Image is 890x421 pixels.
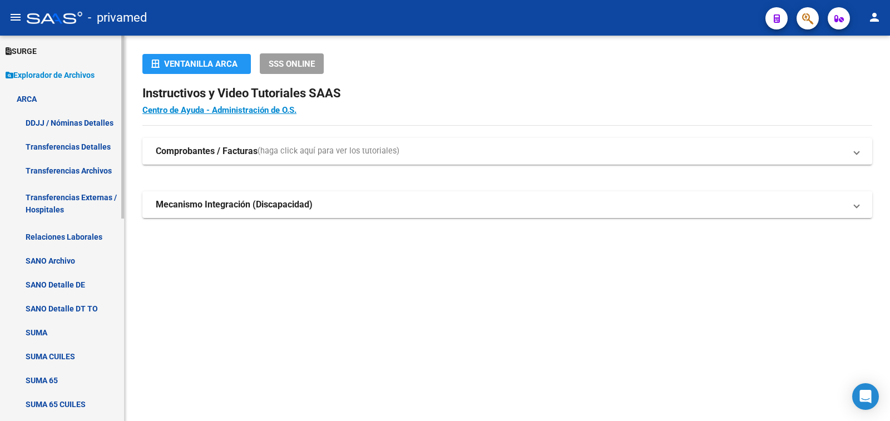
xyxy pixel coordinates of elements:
[142,191,872,218] mat-expansion-panel-header: Mecanismo Integración (Discapacidad)
[142,54,251,74] button: Ventanilla ARCA
[260,53,324,74] button: SSS ONLINE
[9,11,22,24] mat-icon: menu
[88,6,147,30] span: - privamed
[151,54,242,74] div: Ventanilla ARCA
[258,145,399,157] span: (haga click aquí para ver los tutoriales)
[142,83,872,104] h2: Instructivos y Video Tutoriales SAAS
[6,45,37,57] span: SURGE
[6,69,95,81] span: Explorador de Archivos
[868,11,881,24] mat-icon: person
[156,145,258,157] strong: Comprobantes / Facturas
[269,59,315,69] span: SSS ONLINE
[142,138,872,165] mat-expansion-panel-header: Comprobantes / Facturas(haga click aquí para ver los tutoriales)
[852,383,879,410] div: Open Intercom Messenger
[142,105,296,115] a: Centro de Ayuda - Administración de O.S.
[156,199,313,211] strong: Mecanismo Integración (Discapacidad)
